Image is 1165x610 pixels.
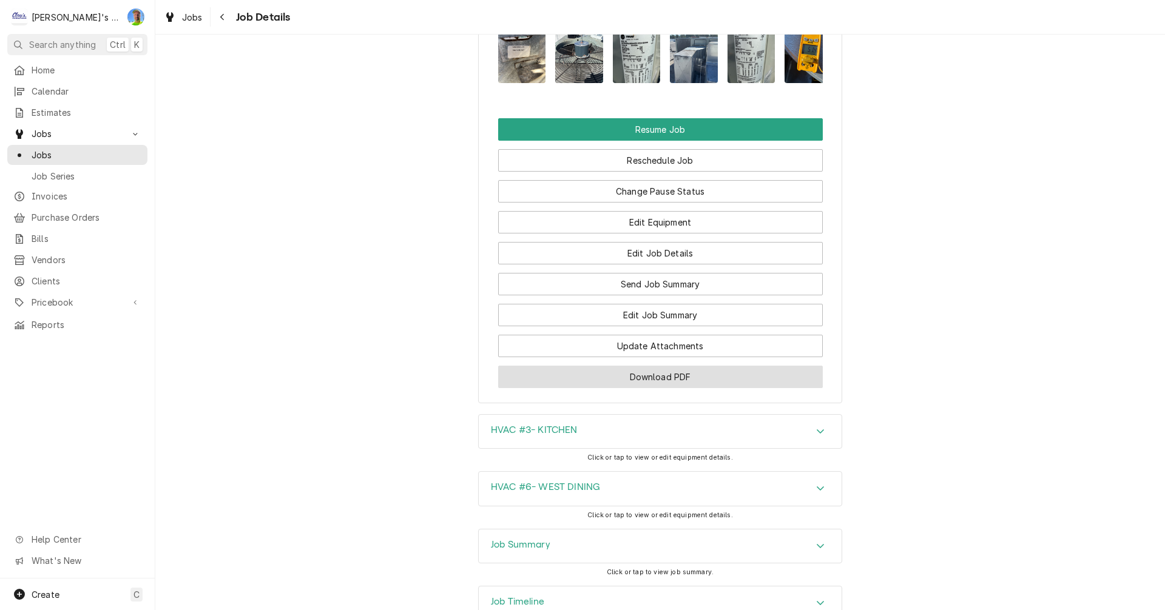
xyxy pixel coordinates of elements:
span: Invoices [32,190,141,203]
a: Home [7,60,147,80]
span: Jobs [32,149,141,161]
span: Click or tap to view or edit equipment details. [587,454,733,461]
button: Change Pause Status [498,180,823,203]
h3: HVAC #6- WEST DINING [491,481,600,493]
img: leKLsuuiTMaAlpeH4WQd [613,19,661,83]
button: Navigate back [213,7,232,27]
a: Reports [7,315,147,335]
button: Accordion Details Expand Trigger [479,472,842,506]
span: Estimates [32,106,141,119]
div: HVAC #6- WEST DINING [478,471,842,506]
span: Jobs [32,127,123,140]
a: Go to What's New [7,551,147,571]
div: Greg Austin's Avatar [127,8,144,25]
button: Update Attachments [498,335,823,357]
h3: Job Timeline [491,596,544,608]
span: Search anything [29,38,96,51]
h3: Job Summary [491,539,550,551]
img: xcZOfBiOSP2XqTL0fs1K [555,19,603,83]
button: Edit Job Summary [498,304,823,326]
span: Bills [32,232,141,245]
div: Accordion Header [479,472,842,506]
img: 3TncPZATgadv8Y3iI1sn [785,19,832,83]
a: Job Series [7,166,147,186]
span: Calendar [32,85,141,98]
a: Go to Jobs [7,124,147,144]
div: Button Group Row [498,357,823,388]
div: HVAC #3- KITCHEN [478,414,842,449]
span: Pricebook [32,296,123,309]
div: GA [127,8,144,25]
span: Vendors [32,253,141,266]
div: Job Summary [478,529,842,564]
img: Dl8wrmV2QcCMFzyegkUu [670,19,718,83]
span: Ctrl [110,38,126,51]
div: C [11,8,28,25]
button: Reschedule Job [498,149,823,172]
span: Help Center [32,533,140,546]
a: Clients [7,271,147,291]
a: Estimates [7,102,147,122]
a: Vendors [7,250,147,270]
button: Edit Job Details [498,242,823,264]
span: Purchase Orders [32,211,141,224]
span: Click or tap to view or edit equipment details. [587,511,733,519]
div: [PERSON_NAME]'s Refrigeration [32,11,121,24]
a: Calendar [7,81,147,101]
div: Clay's Refrigeration's Avatar [11,8,28,25]
span: Reports [32,318,141,331]
button: Download PDF [498,366,823,388]
div: Accordion Header [479,415,842,449]
span: Click or tap to view job summary. [607,568,714,576]
div: Button Group Row [498,118,823,141]
button: Accordion Details Expand Trigger [479,529,842,563]
span: What's New [32,554,140,567]
span: K [134,38,140,51]
span: Job Series [32,170,141,183]
div: Button Group Row [498,172,823,203]
img: ohg1vvMvRhujkoOk19T2 [728,19,775,83]
a: Go to Pricebook [7,292,147,312]
span: Home [32,64,141,76]
div: Button Group Row [498,326,823,357]
div: Button Group Row [498,264,823,295]
a: Invoices [7,186,147,206]
a: Jobs [7,145,147,165]
a: Go to Help Center [7,529,147,549]
div: Button Group Row [498,295,823,326]
span: Job Details [232,9,291,25]
button: Send Job Summary [498,273,823,295]
div: Accordion Header [479,529,842,563]
span: C [133,588,140,601]
a: Purchase Orders [7,207,147,227]
div: Button Group Row [498,141,823,172]
img: VaXWDArwQRCW2fxlcah1 [498,19,546,83]
button: Accordion Details Expand Trigger [479,415,842,449]
span: Jobs [182,11,203,24]
button: Search anythingCtrlK [7,34,147,55]
a: Bills [7,229,147,249]
span: Clients [32,275,141,287]
a: Jobs [159,7,208,27]
span: Attachments [498,10,823,93]
div: Button Group [498,118,823,388]
button: Edit Equipment [498,211,823,233]
span: Create [32,589,59,600]
div: Button Group Row [498,233,823,264]
button: Resume Job [498,118,823,141]
div: Button Group Row [498,203,823,233]
h3: HVAC #3- KITCHEN [491,424,578,436]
